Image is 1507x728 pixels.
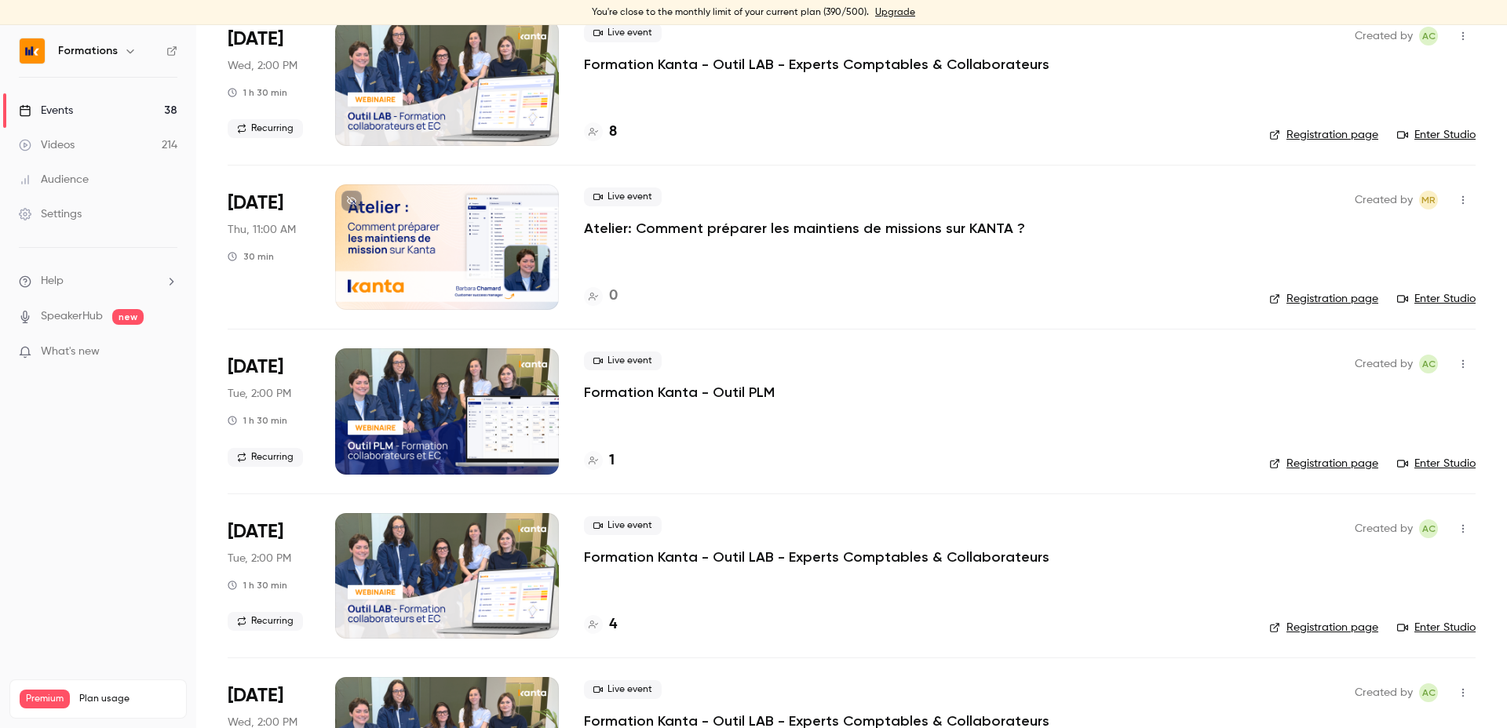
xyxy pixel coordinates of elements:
span: Anaïs Cachelou [1419,683,1438,702]
span: Live event [584,187,662,206]
span: Recurring [228,119,303,138]
span: Plan usage [79,693,177,705]
a: Enter Studio [1397,620,1476,635]
span: Anaïs Cachelou [1419,355,1438,373]
span: Recurring [228,612,303,631]
span: Live event [584,680,662,699]
a: Formation Kanta - Outil PLM [584,383,775,402]
div: Audience [19,172,89,187]
span: Tue, 2:00 PM [228,386,291,402]
span: Created by [1355,27,1413,45]
a: Registration page [1269,127,1378,143]
span: Created by [1355,191,1413,209]
a: Registration page [1269,620,1378,635]
a: SpeakerHub [41,308,103,325]
a: 8 [584,122,617,143]
a: Formation Kanta - Outil LAB - Experts Comptables & Collaborateurs [584,55,1049,74]
span: Tue, 2:00 PM [228,551,291,566]
span: Premium [20,690,70,708]
a: Registration page [1269,456,1378,471]
span: Live event [584,351,662,370]
div: 1 h 30 min [228,414,287,427]
div: 1 h 30 min [228,86,287,99]
span: MR [1421,191,1436,209]
div: 1 h 30 min [228,579,287,591]
div: 30 min [228,250,274,263]
span: Anaïs Cachelou [1419,27,1438,45]
span: AC [1422,683,1436,702]
div: Settings [19,206,82,222]
h4: 8 [609,122,617,143]
h6: Formations [58,43,118,59]
span: AC [1422,27,1436,45]
span: Live event [584,24,662,42]
h4: 4 [609,614,617,635]
a: Atelier: Comment préparer les maintiens de missions sur KANTA ? [584,219,1025,238]
a: Registration page [1269,291,1378,307]
span: Created by [1355,355,1413,373]
div: Oct 21 Tue, 2:00 PM (Europe/Paris) [228,348,310,474]
span: Thu, 11:00 AM [228,222,296,238]
span: [DATE] [228,27,283,52]
span: Live event [584,516,662,535]
a: Formation Kanta - Outil LAB - Experts Comptables & Collaborateurs [584,548,1049,566]
h4: 1 [609,450,615,471]
span: Wed, 2:00 PM [228,58,297,74]
span: [DATE] [228,191,283,216]
a: Enter Studio [1397,127,1476,143]
span: Help [41,273,64,289]
a: 1 [584,450,615,471]
div: Events [19,103,73,118]
span: [DATE] [228,355,283,380]
h4: 0 [609,286,618,307]
img: Formations [20,38,45,64]
span: Created by [1355,519,1413,538]
a: Enter Studio [1397,456,1476,471]
span: What's new [41,344,100,360]
span: [DATE] [228,683,283,708]
span: AC [1422,519,1436,538]
span: Anaïs Cachelou [1419,519,1438,538]
div: Oct 15 Wed, 2:00 PM (Europe/Paris) [228,20,310,146]
a: 4 [584,614,617,635]
span: Recurring [228,448,303,467]
span: AC [1422,355,1436,373]
div: Oct 16 Thu, 11:00 AM (Europe/Paris) [228,184,310,310]
iframe: Noticeable Trigger [159,345,177,359]
a: 0 [584,286,618,307]
li: help-dropdown-opener [19,273,177,289]
span: new [112,309,144,325]
a: Upgrade [875,6,915,19]
span: [DATE] [228,519,283,544]
span: Marion Roquet [1419,191,1438,209]
div: Oct 21 Tue, 2:00 PM (Europe/Paris) [228,513,310,639]
span: Created by [1355,683,1413,702]
div: Videos [19,137,75,153]
a: Enter Studio [1397,291,1476,307]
